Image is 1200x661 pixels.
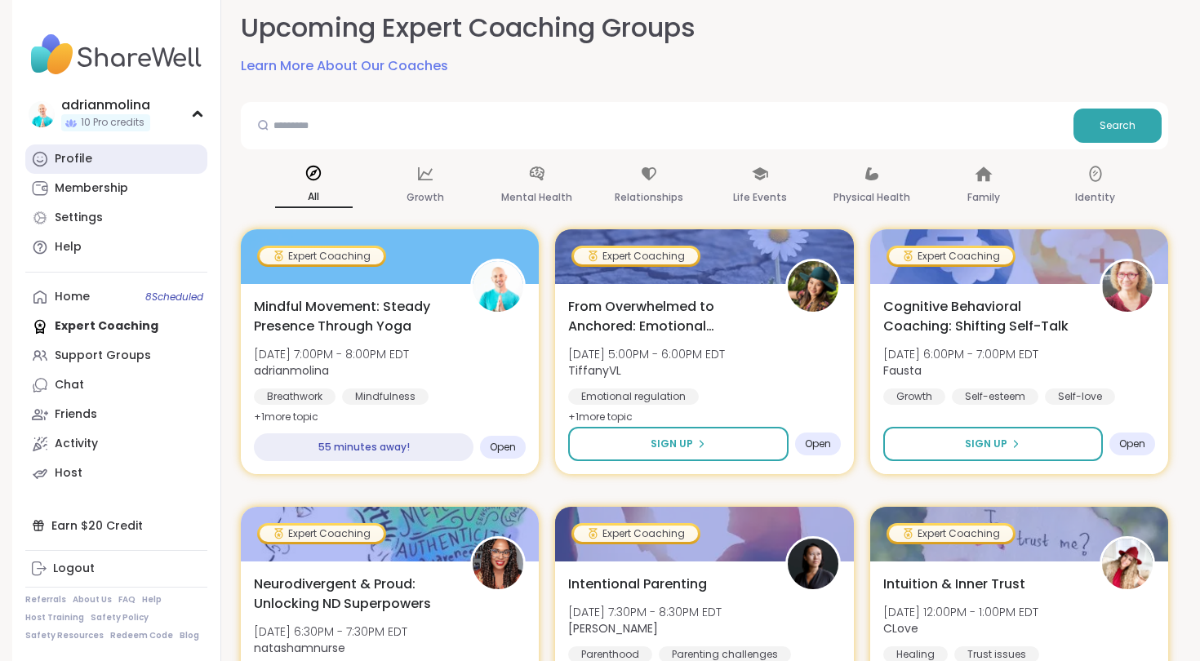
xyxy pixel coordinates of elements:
[55,239,82,255] div: Help
[883,388,945,405] div: Growth
[490,441,516,454] span: Open
[883,346,1038,362] span: [DATE] 6:00PM - 7:00PM EDT
[733,188,787,207] p: Life Events
[142,594,162,606] a: Help
[965,437,1007,451] span: Sign Up
[1102,539,1153,589] img: CLove
[254,346,409,362] span: [DATE] 7:00PM - 8:00PM EDT
[260,248,384,264] div: Expert Coaching
[25,612,84,623] a: Host Training
[1119,437,1145,450] span: Open
[574,248,698,264] div: Expert Coaching
[254,433,473,461] div: 55 minutes away!
[883,574,1025,594] span: Intuition & Inner Trust
[568,297,767,336] span: From Overwhelmed to Anchored: Emotional Regulation
[889,526,1013,542] div: Expert Coaching
[568,574,707,594] span: Intentional Parenting
[55,289,90,305] div: Home
[1102,261,1153,312] img: Fausta
[883,620,918,637] b: CLove
[25,400,207,429] a: Friends
[25,144,207,174] a: Profile
[260,526,384,542] div: Expert Coaching
[118,594,136,606] a: FAQ
[81,116,144,130] span: 10 Pro credits
[889,248,1013,264] div: Expert Coaching
[1075,188,1115,207] p: Identity
[883,427,1103,461] button: Sign Up
[180,630,199,641] a: Blog
[53,561,95,577] div: Logout
[55,210,103,226] div: Settings
[55,151,92,167] div: Profile
[25,459,207,488] a: Host
[615,188,683,207] p: Relationships
[883,604,1038,620] span: [DATE] 12:00PM - 1:00PM EDT
[55,436,98,452] div: Activity
[25,341,207,370] a: Support Groups
[254,297,452,336] span: Mindful Movement: Steady Presence Through Yoga
[25,26,207,83] img: ShareWell Nav Logo
[55,348,151,364] div: Support Groups
[788,261,838,312] img: TiffanyVL
[574,526,698,542] div: Expert Coaching
[568,427,788,461] button: Sign Up
[25,511,207,540] div: Earn $20 Credit
[73,594,112,606] a: About Us
[967,188,1000,207] p: Family
[25,233,207,262] a: Help
[788,539,838,589] img: Natasha
[473,539,523,589] img: natashamnurse
[568,604,722,620] span: [DATE] 7:30PM - 8:30PM EDT
[651,437,693,451] span: Sign Up
[1073,109,1162,143] button: Search
[55,377,84,393] div: Chat
[61,96,150,114] div: adrianmolina
[55,465,82,481] div: Host
[254,623,407,640] span: [DATE] 6:30PM - 7:30PM EDT
[342,388,429,405] div: Mindfulness
[25,174,207,203] a: Membership
[145,291,203,304] span: 8 Scheduled
[568,620,658,637] b: [PERSON_NAME]
[254,388,336,405] div: Breathwork
[883,297,1082,336] span: Cognitive Behavioral Coaching: Shifting Self-Talk
[29,101,55,127] img: adrianmolina
[25,282,207,312] a: Home8Scheduled
[91,612,149,623] a: Safety Policy
[55,180,128,197] div: Membership
[1100,118,1136,133] span: Search
[568,388,699,405] div: Emotional regulation
[568,362,621,379] b: TiffanyVL
[254,574,452,614] span: Neurodivergent & Proud: Unlocking ND Superpowers
[275,187,353,208] p: All
[568,346,725,362] span: [DATE] 5:00PM - 6:00PM EDT
[501,188,572,207] p: Mental Health
[1045,388,1115,405] div: Self-love
[241,56,448,76] a: Learn More About Our Coaches
[241,10,696,47] h2: Upcoming Expert Coaching Groups
[805,437,831,450] span: Open
[25,429,207,459] a: Activity
[110,630,173,641] a: Redeem Code
[25,594,66,606] a: Referrals
[25,630,104,641] a: Safety Resources
[254,362,329,379] b: adrianmolina
[407,188,444,207] p: Growth
[473,261,523,312] img: adrianmolina
[55,406,97,423] div: Friends
[254,640,345,656] b: natashamnurse
[25,554,207,583] a: Logout
[952,388,1038,405] div: Self-esteem
[883,362,922,379] b: Fausta
[25,203,207,233] a: Settings
[833,188,910,207] p: Physical Health
[25,370,207,400] a: Chat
